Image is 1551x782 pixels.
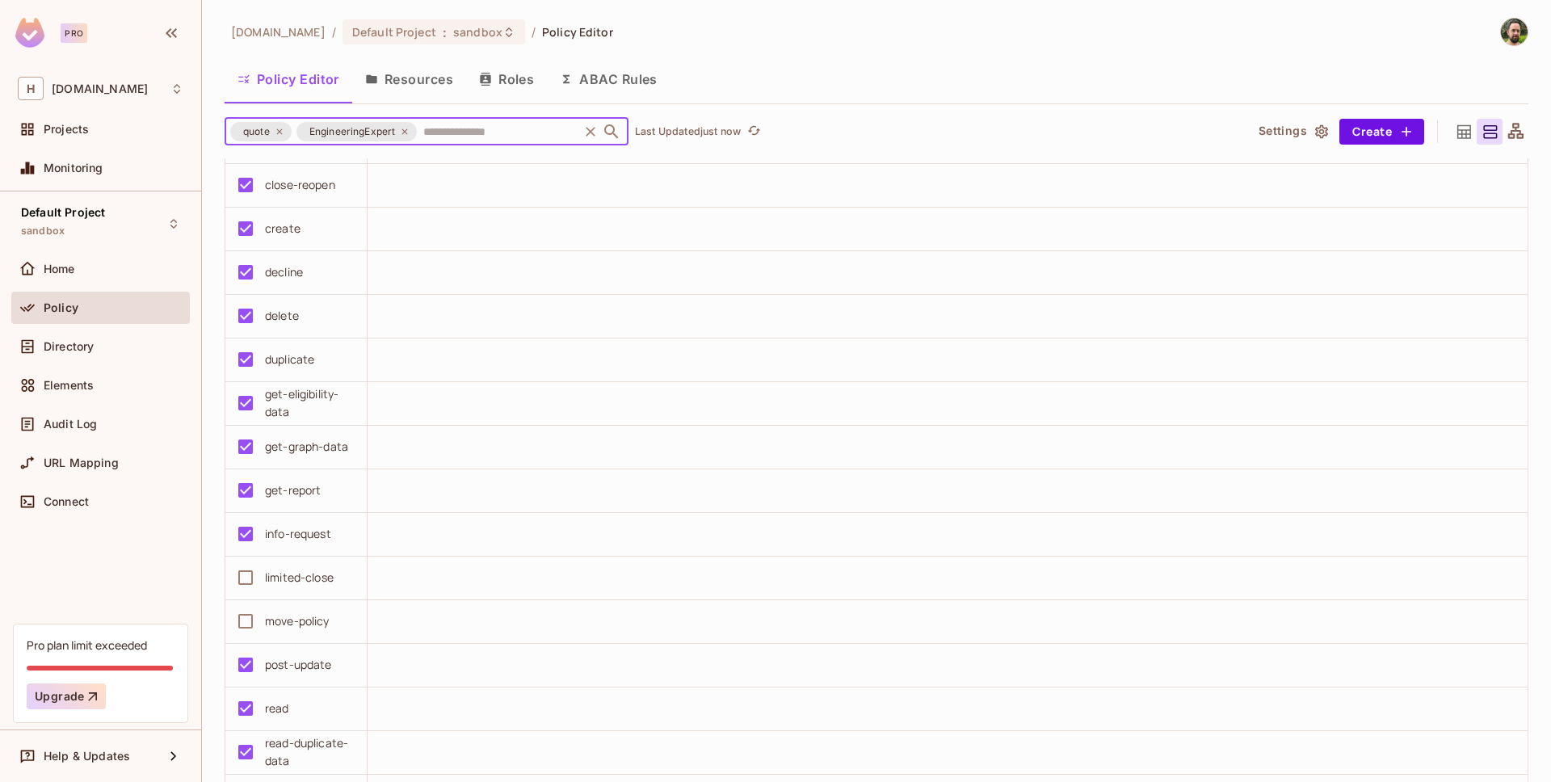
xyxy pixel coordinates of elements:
[453,24,502,40] span: sandbox
[1501,19,1528,45] img: Dean Blachman
[44,456,119,469] span: URL Mapping
[233,124,280,140] span: quote
[44,340,94,353] span: Directory
[352,59,466,99] button: Resources
[542,24,613,40] span: Policy Editor
[332,24,336,40] li: /
[547,59,670,99] button: ABAC Rules
[21,225,65,238] span: sandbox
[747,124,761,140] span: refresh
[21,206,105,219] span: Default Project
[300,124,406,140] span: EngineeringExpert
[265,351,314,368] div: duplicate
[44,301,78,314] span: Policy
[44,418,97,431] span: Audit Log
[442,26,448,39] span: :
[352,24,436,40] span: Default Project
[231,24,326,40] span: the active workspace
[265,263,303,281] div: decline
[1252,119,1333,145] button: Settings
[225,59,352,99] button: Policy Editor
[265,656,332,674] div: post-update
[44,750,130,763] span: Help & Updates
[635,125,741,138] p: Last Updated just now
[52,82,148,95] span: Workspace: honeycombinsurance.com
[466,59,547,99] button: Roles
[265,525,331,543] div: info-request
[744,122,763,141] button: refresh
[265,220,301,238] div: create
[44,379,94,392] span: Elements
[265,612,330,630] div: move-policy
[265,438,348,456] div: get-graph-data
[44,495,89,508] span: Connect
[44,263,75,275] span: Home
[600,120,623,143] button: Open
[265,481,322,499] div: get-report
[265,734,354,770] div: read-duplicate-data
[27,637,147,653] div: Pro plan limit exceeded
[296,122,418,141] div: EngineeringExpert
[265,176,335,194] div: close-reopen
[532,24,536,40] li: /
[265,385,354,421] div: get-eligibility-data
[741,122,763,141] span: Click to refresh data
[27,683,106,709] button: Upgrade
[579,120,602,143] button: Clear
[15,18,44,48] img: SReyMgAAAABJRU5ErkJggg==
[44,162,103,174] span: Monitoring
[61,23,87,43] div: Pro
[18,77,44,100] span: H
[1339,119,1424,145] button: Create
[265,307,299,325] div: delete
[44,123,89,136] span: Projects
[265,569,334,586] div: limited-close
[265,700,289,717] div: read
[230,122,292,141] div: quote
